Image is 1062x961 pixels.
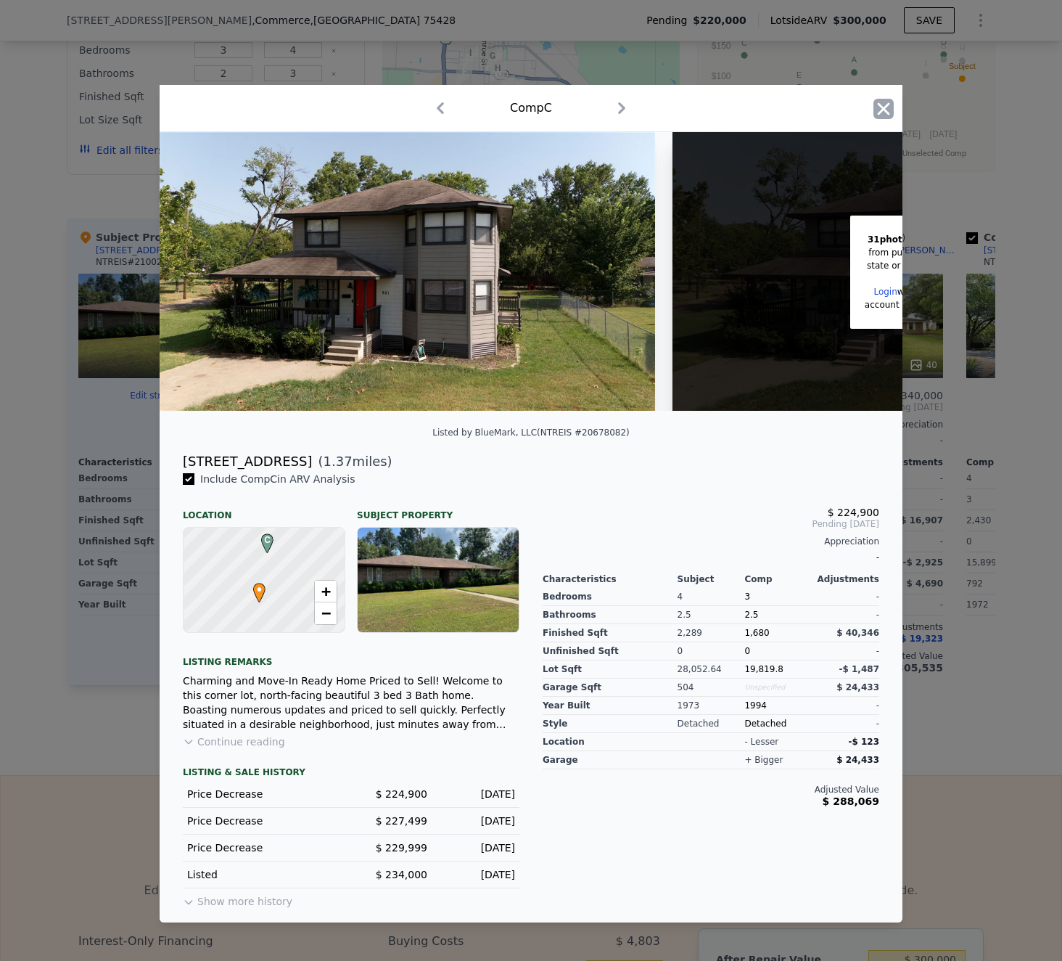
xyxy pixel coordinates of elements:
[678,573,745,585] div: Subject
[543,784,879,796] div: Adjusted Value
[543,588,678,606] div: Bedrooms
[678,606,745,624] div: 2.5
[744,606,812,624] div: 2.5
[543,697,678,715] div: Year Built
[865,233,975,246] div: are restricted
[744,679,812,697] div: Unspecified
[543,606,678,624] div: Bathrooms
[812,697,879,715] div: -
[836,755,879,765] span: $ 24,433
[432,428,630,438] div: Listed by BlueMark, LLC (NTREIS #20678082)
[543,715,678,733] div: Style
[865,259,975,272] div: state or MLS regulations
[678,679,745,697] div: 504
[836,682,879,692] span: $ 24,433
[543,661,678,679] div: Lot Sqft
[376,869,427,880] span: $ 234,000
[543,642,678,661] div: Unfinished Sqft
[812,588,879,606] div: -
[823,796,879,807] span: $ 288,069
[183,674,519,732] div: Charming and Move-In Ready Home Priced to Sell! Welcome to this corner lot, north-facing beautifu...
[187,814,339,828] div: Price Decrease
[183,451,312,472] div: [STREET_ADDRESS]
[376,788,427,800] span: $ 224,900
[812,642,879,661] div: -
[744,664,783,674] span: 19,819.8
[678,661,745,679] div: 28,052.64
[812,715,879,733] div: -
[439,841,515,855] div: [DATE]
[848,737,879,747] span: -$ 123
[258,533,266,542] div: C
[315,602,337,624] a: Zoom out
[376,815,427,827] span: $ 227,499
[678,697,745,715] div: 1973
[321,604,331,622] span: −
[376,842,427,854] span: $ 229,999
[678,715,745,733] div: Detached
[194,473,361,485] span: Include Comp C in ARV Analysis
[678,588,745,606] div: 4
[510,99,552,117] div: Comp C
[250,583,258,592] div: •
[160,132,655,411] img: Property Img
[836,628,879,638] span: $ 40,346
[812,573,879,585] div: Adjustments
[865,246,975,259] div: from public view due to
[744,628,769,638] span: 1,680
[183,766,519,781] div: LISTING & SALE HISTORY
[543,733,678,751] div: location
[744,736,778,748] div: - lesser
[868,234,913,245] span: 31 photos
[187,867,339,882] div: Listed
[543,624,678,642] div: Finished Sqft
[744,754,783,766] div: + bigger
[678,624,745,642] div: 2,289
[543,547,879,568] div: -
[744,697,812,715] div: 1994
[183,888,292,909] button: Show more history
[183,735,285,749] button: Continue reading
[744,592,750,602] span: 3
[897,287,966,297] span: with your agent
[183,498,345,521] div: Location
[678,642,745,661] div: 0
[439,787,515,801] div: [DATE]
[543,536,879,547] div: Appreciation
[183,645,519,668] div: Listing remarks
[321,582,331,600] span: +
[439,814,515,828] div: [DATE]
[828,507,879,518] span: $ 224,900
[873,287,897,297] a: Login
[543,751,678,769] div: garage
[812,606,879,624] div: -
[357,498,519,521] div: Subject Property
[312,451,392,472] span: ( miles)
[315,581,337,602] a: Zoom in
[250,578,269,600] span: •
[543,518,879,530] span: Pending [DATE]
[543,679,678,697] div: Garage Sqft
[187,787,339,801] div: Price Decrease
[258,533,277,547] span: C
[865,298,975,311] div: account or client account
[744,573,812,585] div: Comp
[187,841,339,855] div: Price Decrease
[744,646,750,656] span: 0
[543,573,678,585] div: Characteristics
[324,454,353,469] span: 1.37
[839,664,879,674] span: -$ 1,487
[439,867,515,882] div: [DATE]
[744,715,812,733] div: Detached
